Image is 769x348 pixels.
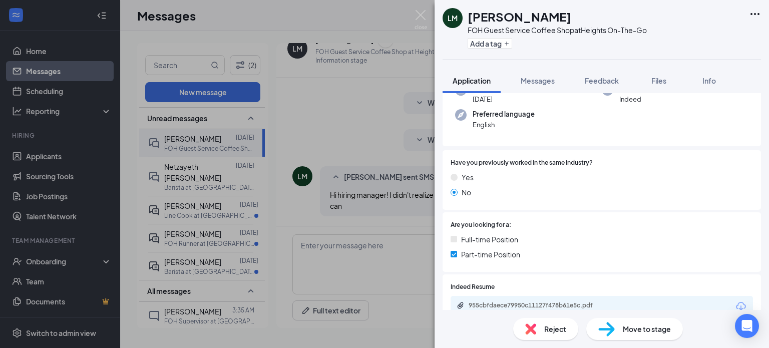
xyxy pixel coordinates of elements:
svg: Ellipses [749,8,761,20]
svg: Paperclip [457,301,465,309]
span: Info [702,76,716,85]
span: [DATE] [473,94,514,104]
span: Move to stage [623,323,671,334]
div: LM [448,13,458,23]
span: Yes [462,172,474,183]
span: Full-time Position [461,234,518,245]
h1: [PERSON_NAME] [468,8,571,25]
svg: Download [735,300,747,312]
span: Feedback [585,76,619,85]
span: No [462,187,471,198]
span: English [473,120,535,130]
span: Application [453,76,491,85]
span: Preferred language [473,109,535,119]
span: Indeed Resume [451,282,495,292]
svg: Plus [504,41,510,47]
div: 955cbfdaece79950c11127f478b61e5c.pdf [469,301,609,309]
span: Messages [521,76,555,85]
span: Have you previously worked in the same industry? [451,158,593,168]
span: Part-time Position [461,249,520,260]
div: Open Intercom Messenger [735,314,759,338]
span: Reject [544,323,566,334]
button: PlusAdd a tag [468,38,512,49]
div: FOH Guest Service Coffee Shop at Heights On-The-Go [468,25,647,35]
span: Indeed [619,94,642,104]
span: Are you looking for a: [451,220,511,230]
span: Files [651,76,666,85]
a: Paperclip955cbfdaece79950c11127f478b61e5c.pdf [457,301,619,311]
